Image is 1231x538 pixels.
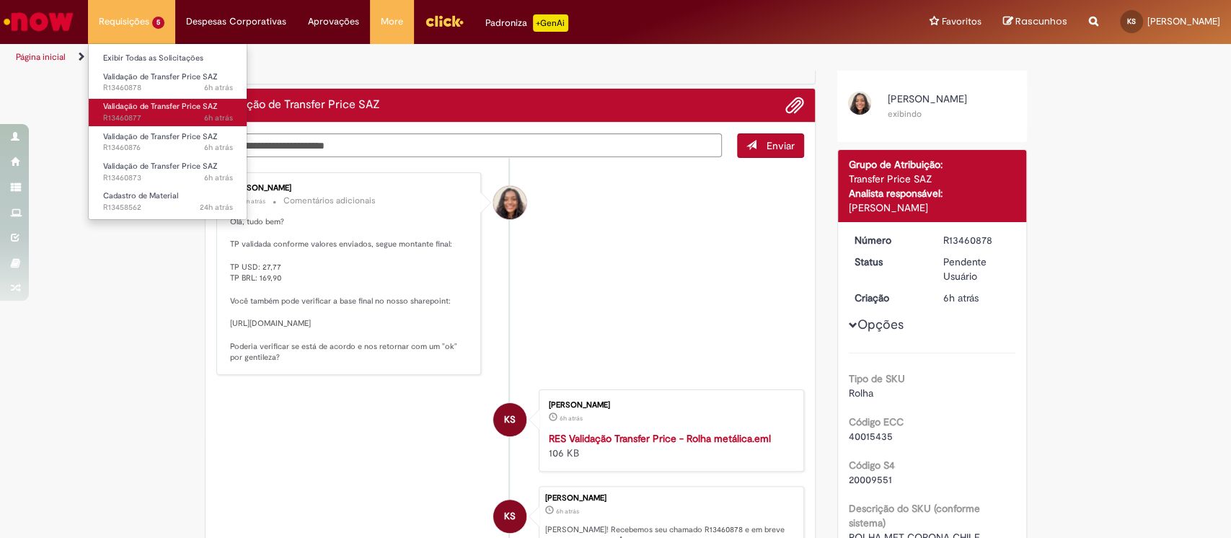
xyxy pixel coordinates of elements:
[556,507,579,516] span: 6h atrás
[767,139,795,152] span: Enviar
[545,494,796,503] div: [PERSON_NAME]
[549,431,789,460] div: 106 KB
[216,133,723,158] textarea: Digite sua mensagem aqui...
[204,172,233,183] time: 29/08/2025 08:54:57
[504,499,516,534] span: KS
[103,101,218,112] span: Validação de Transfer Price SAZ
[560,414,583,423] time: 29/08/2025 08:54:35
[186,14,286,29] span: Despesas Corporativas
[942,14,981,29] span: Favoritos
[560,414,583,423] span: 6h atrás
[1147,15,1220,27] span: [PERSON_NAME]
[493,403,526,436] div: Kauane Macedo Dos Santos
[103,190,178,201] span: Cadastro de Material
[549,432,771,445] a: RES Validação Transfer Price - Rolha metálica.eml
[849,459,895,472] b: Código S4
[204,142,233,153] time: 29/08/2025 08:55:03
[89,69,247,96] a: Aberto R13460878 : Validação de Transfer Price SAZ
[89,99,247,125] a: Aberto R13460877 : Validação de Transfer Price SAZ
[204,172,233,183] span: 6h atrás
[230,216,470,363] p: Olá, tudo bem? TP validada conforme valores enviados, segue montante final: TP USD: 27,77 TP BRL:...
[888,92,967,105] span: [PERSON_NAME]
[533,14,568,32] p: +GenAi
[943,255,1010,283] div: Pendente Usuário
[485,14,568,32] div: Padroniza
[16,51,66,63] a: Página inicial
[204,113,233,123] span: 6h atrás
[737,133,804,158] button: Enviar
[103,172,233,184] span: R13460873
[849,430,893,443] span: 40015435
[844,255,932,269] dt: Status
[381,14,403,29] span: More
[943,233,1010,247] div: R13460878
[556,507,579,516] time: 29/08/2025 08:55:08
[11,44,810,71] ul: Trilhas de página
[103,131,218,142] span: Validação de Transfer Price SAZ
[849,502,980,529] b: Descrição do SKU (conforme sistema)
[785,96,804,115] button: Adicionar anexos
[103,142,233,154] span: R13460876
[204,82,233,93] time: 29/08/2025 08:55:09
[849,200,1015,215] div: [PERSON_NAME]
[204,142,233,153] span: 6h atrás
[103,161,218,172] span: Validação de Transfer Price SAZ
[89,188,247,215] a: Aberto R13458562 : Cadastro de Material
[241,197,265,206] time: 29/08/2025 15:02:04
[241,197,265,206] span: 5m atrás
[849,157,1015,172] div: Grupo de Atribuição:
[549,401,789,410] div: [PERSON_NAME]
[89,50,247,66] a: Exibir Todas as Solicitações
[849,387,873,400] span: Rolha
[204,82,233,93] span: 6h atrás
[849,172,1015,186] div: Transfer Price SAZ
[493,500,526,533] div: Kauane Macedo Dos Santos
[943,291,1010,305] div: 29/08/2025 08:55:08
[943,291,979,304] time: 29/08/2025 08:55:08
[230,184,470,193] div: [PERSON_NAME]
[1127,17,1136,26] span: KS
[283,195,376,207] small: Comentários adicionais
[844,233,932,247] dt: Número
[493,186,526,219] div: Debora Helloisa Soares
[425,10,464,32] img: click_logo_yellow_360x200.png
[849,372,905,385] b: Tipo de SKU
[200,202,233,213] span: 24h atrás
[103,82,233,94] span: R13460878
[204,113,233,123] time: 29/08/2025 08:55:06
[943,291,979,304] span: 6h atrás
[103,202,233,213] span: R13458562
[103,113,233,124] span: R13460877
[504,402,516,437] span: KS
[844,291,932,305] dt: Criação
[152,17,164,29] span: 5
[308,14,359,29] span: Aprovações
[103,71,218,82] span: Validação de Transfer Price SAZ
[1015,14,1067,28] span: Rascunhos
[99,14,149,29] span: Requisições
[849,186,1015,200] div: Analista responsável:
[849,473,892,486] span: 20009551
[89,159,247,185] a: Aberto R13460873 : Validação de Transfer Price SAZ
[888,108,922,120] small: exibindo
[216,99,380,112] h2: Validação de Transfer Price SAZ Histórico de tíquete
[89,129,247,156] a: Aberto R13460876 : Validação de Transfer Price SAZ
[88,43,247,220] ul: Requisições
[200,202,233,213] time: 28/08/2025 15:12:54
[849,415,904,428] b: Código ECC
[1,7,76,36] img: ServiceNow
[1003,15,1067,29] a: Rascunhos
